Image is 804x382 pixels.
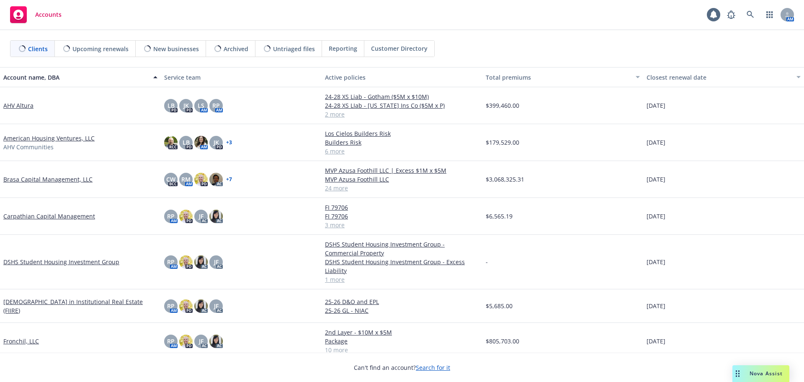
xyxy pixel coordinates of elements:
span: Nova Assist [750,370,783,377]
a: 2nd Layer - $10M x $5M [325,328,479,337]
span: $179,529.00 [486,138,519,147]
span: [DATE] [647,101,665,110]
span: [DATE] [647,212,665,221]
a: DSHS Student Housing Investment Group [3,257,119,266]
span: [DATE] [647,257,665,266]
img: photo [209,335,223,348]
span: [DATE] [647,301,665,310]
span: $805,703.00 [486,337,519,346]
a: AHV Altura [3,101,33,110]
div: Active policies [325,73,479,82]
span: - [486,257,488,266]
button: Total premiums [482,67,643,87]
a: 1 more [325,275,479,284]
span: RM [181,175,191,184]
a: FI 79706 [325,212,479,221]
a: Search [742,6,759,23]
img: photo [179,335,193,348]
span: RP [212,101,220,110]
img: photo [194,173,208,186]
a: Search for it [416,364,450,372]
button: Service team [161,67,322,87]
div: Drag to move [732,365,743,382]
span: Untriaged files [273,44,315,53]
img: photo [179,210,193,223]
a: 24-28 XS LIab - [US_STATE] Ins Co ($5M x P) [325,101,479,110]
a: [DEMOGRAPHIC_DATA] in Institutional Real Estate (FIIRE) [3,297,157,315]
a: 6 more [325,147,479,156]
a: Switch app [761,6,778,23]
a: Report a Bug [723,6,740,23]
span: LS [198,101,204,110]
img: photo [209,210,223,223]
span: Can't find an account? [354,363,450,372]
div: Closest renewal date [647,73,791,82]
span: Customer Directory [371,44,428,53]
div: Account name, DBA [3,73,148,82]
div: Service team [164,73,318,82]
a: Package [325,337,479,346]
span: [DATE] [647,337,665,346]
a: 10 more [325,346,479,354]
span: JF [214,257,219,266]
span: Clients [28,44,48,53]
a: Brasa Capital Management, LLC [3,175,93,184]
span: $6,565.19 [486,212,513,221]
span: RP [167,337,175,346]
span: LB [183,138,190,147]
a: American Housing Ventures, LLC [3,134,95,143]
a: + 3 [226,140,232,145]
img: photo [209,173,223,186]
span: JK [183,101,189,110]
span: LB [167,101,175,110]
a: MVP Azusa Foothill LLC | Excess $1M x $5M [325,166,479,175]
a: Fronchil, LLC [3,337,39,346]
span: $399,460.00 [486,101,519,110]
span: [DATE] [647,138,665,147]
span: AHV Communities [3,143,54,151]
span: Accounts [35,11,62,18]
img: photo [194,136,208,149]
span: JF [199,337,204,346]
span: New businesses [153,44,199,53]
span: Reporting [329,44,357,53]
span: RP [167,212,175,221]
span: Archived [224,44,248,53]
img: photo [164,136,178,149]
a: 25-26 GL - NIAC [325,306,479,315]
a: Los Cielos Builders Risk [325,129,479,138]
a: MVP Azusa Foothill LLC [325,175,479,184]
a: 2 more [325,110,479,119]
span: JF [199,212,204,221]
a: DSHS Student Housing Investment Group - Excess Liability [325,257,479,275]
a: 24-28 XS Liab - Gotham ($5M x $10M) [325,92,479,101]
span: CW [166,175,175,184]
img: photo [179,299,193,313]
button: Closest renewal date [643,67,804,87]
span: RP [167,257,175,266]
a: Accounts [7,3,65,26]
img: photo [179,255,193,269]
a: + 7 [226,177,232,182]
a: Carpathian Capital Management [3,212,95,221]
a: 25-26 D&O and EPL [325,297,479,306]
span: $5,685.00 [486,301,513,310]
button: Nova Assist [732,365,789,382]
a: Builders Risk [325,138,479,147]
a: DSHS Student Housing Investment Group - Commercial Property [325,240,479,257]
img: photo [194,299,208,313]
div: Total premiums [486,73,631,82]
span: [DATE] [647,175,665,184]
a: 24 more [325,184,479,192]
span: Upcoming renewals [72,44,129,53]
button: Active policies [322,67,482,87]
img: photo [194,255,208,269]
a: FI 79706 [325,203,479,212]
span: $3,068,325.31 [486,175,524,184]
